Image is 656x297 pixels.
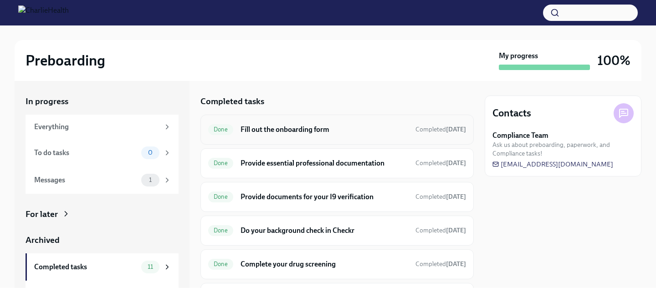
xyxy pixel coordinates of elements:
[26,96,179,107] a: In progress
[26,208,179,220] a: For later
[241,158,408,168] h6: Provide essential professional documentation
[415,192,466,201] span: July 30th, 2025 22:44
[26,208,58,220] div: For later
[26,253,179,281] a: Completed tasks11
[208,261,233,267] span: Done
[446,193,466,201] strong: [DATE]
[208,223,466,238] a: DoneDo your background check in CheckrCompleted[DATE]
[143,176,157,183] span: 1
[492,141,634,158] span: Ask us about preboarding, paperwork, and Compliance tasks!
[446,126,466,133] strong: [DATE]
[26,234,179,246] a: Archived
[415,159,466,167] span: July 30th, 2025 22:43
[415,126,466,133] span: Completed
[415,260,466,268] span: Completed
[34,148,138,158] div: To do tasks
[34,262,138,272] div: Completed tasks
[208,126,233,133] span: Done
[415,226,466,235] span: July 30th, 2025 22:59
[415,159,466,167] span: Completed
[492,106,531,120] h4: Contacts
[492,131,548,141] strong: Compliance Team
[34,122,159,132] div: Everything
[499,51,538,61] strong: My progress
[415,125,466,134] span: July 30th, 2025 21:55
[208,156,466,171] a: DoneProvide essential professional documentationCompleted[DATE]
[446,227,466,234] strong: [DATE]
[26,139,179,166] a: To do tasks0
[200,96,264,107] h5: Completed tasks
[415,227,466,234] span: Completed
[26,51,105,70] h2: Preboarding
[208,193,233,200] span: Done
[26,115,179,139] a: Everything
[446,260,466,268] strong: [DATE]
[208,257,466,272] a: DoneComplete your drug screeningCompleted[DATE]
[18,5,69,20] img: CharlieHealth
[142,263,159,270] span: 11
[241,226,408,236] h6: Do your background check in Checkr
[492,160,613,169] a: [EMAIL_ADDRESS][DOMAIN_NAME]
[143,149,158,156] span: 0
[241,259,408,269] h6: Complete your drug screening
[208,122,466,137] a: DoneFill out the onboarding formCompleted[DATE]
[208,160,233,166] span: Done
[34,175,138,185] div: Messages
[208,227,233,234] span: Done
[415,193,466,201] span: Completed
[208,190,466,204] a: DoneProvide documents for your I9 verificationCompleted[DATE]
[446,159,466,167] strong: [DATE]
[26,166,179,194] a: Messages1
[415,260,466,268] span: August 1st, 2025 14:21
[597,52,630,69] h3: 100%
[241,192,408,202] h6: Provide documents for your I9 verification
[241,125,408,135] h6: Fill out the onboarding form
